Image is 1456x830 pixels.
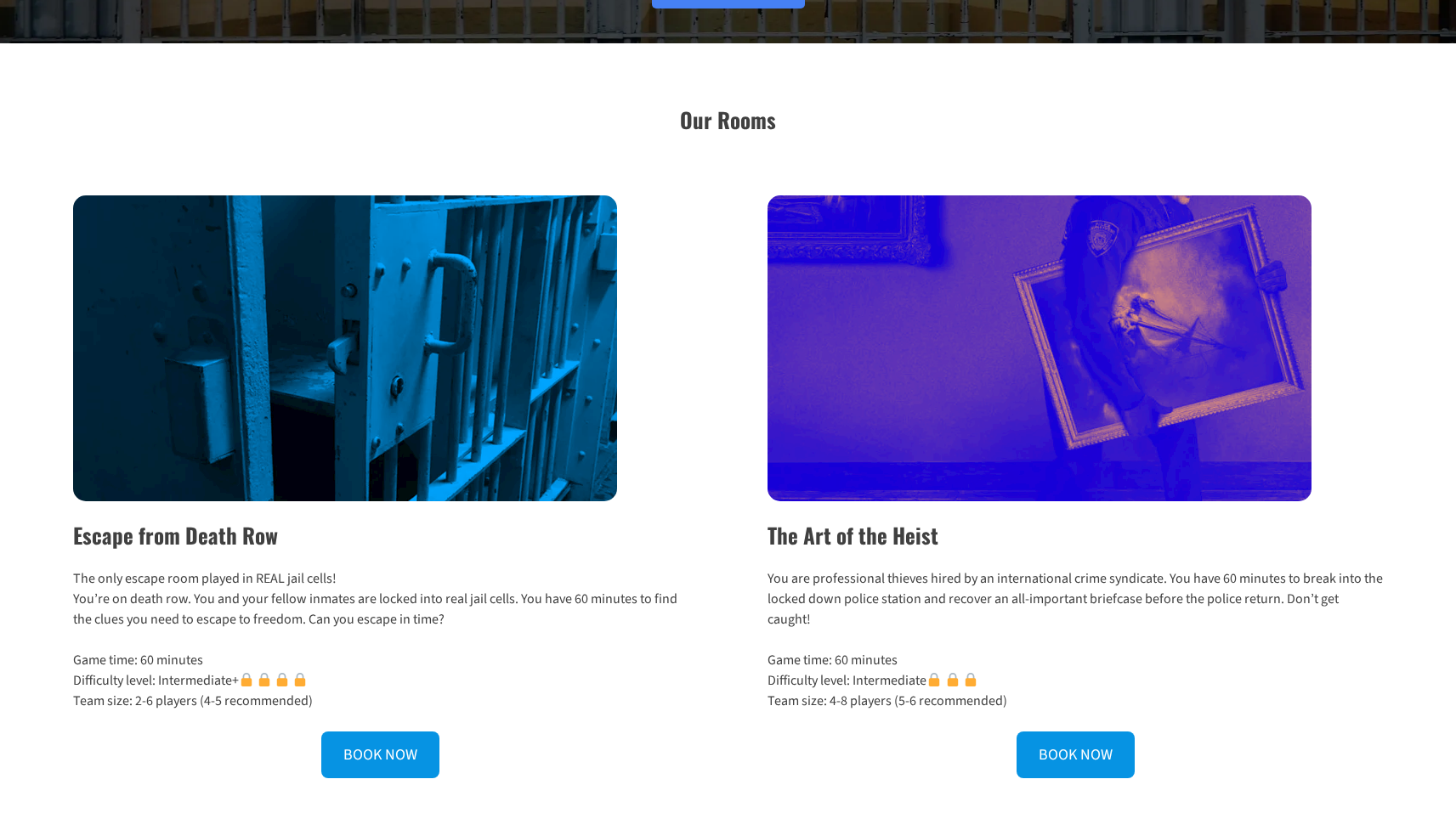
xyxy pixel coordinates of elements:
[768,650,1383,711] p: Game time: 60 minutes Difficulty level: Intermediate Team size: 4-8 players (5-6 recommended)
[275,673,289,686] img: 🔒
[964,673,977,686] img: 🔒
[927,673,941,686] img: 🔒
[73,650,688,711] p: Game time: 60 minutes Difficulty level: Intermediate+ Team size: 2-6 players (4-5 recommended)
[768,519,1383,551] h2: The Art of the Heist
[321,731,439,778] a: BOOK NOW
[73,519,688,551] h2: Escape from Death Row
[1017,731,1135,778] a: BOOK NOW
[73,568,688,630] p: The only escape room played in REAL jail cells! You’re on death row. You and your fellow inmates ...
[258,673,271,686] img: 🔒
[768,568,1383,630] p: You are professional thieves hired by an international crime syndicate. You have 60 minutes to br...
[240,673,253,686] img: 🔒
[946,673,960,686] img: 🔒
[293,673,307,686] img: 🔒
